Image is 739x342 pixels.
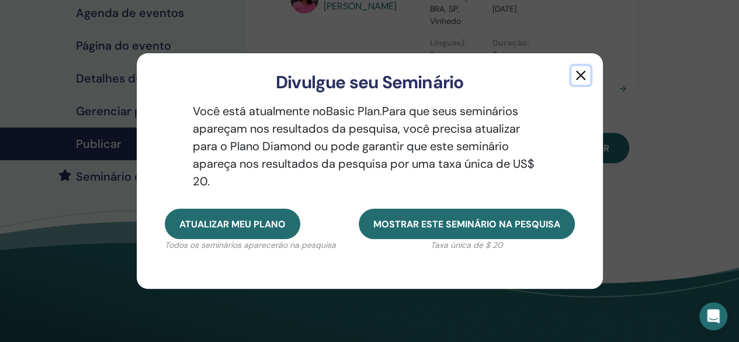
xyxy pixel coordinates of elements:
[373,218,560,230] span: Mostrar este seminário na pesquisa
[165,209,300,239] button: Atualizar meu plano
[359,209,575,239] button: Mostrar este seminário na pesquisa
[179,218,286,230] span: Atualizar meu plano
[165,239,336,251] p: Todos os seminários aparecerão na pesquisa
[699,302,727,330] div: Open Intercom Messenger
[165,102,575,190] p: Você está atualmente no Basic Plan. Para que seus seminários apareçam nos resultados da pesquisa,...
[359,239,575,251] p: Taxa única de $ 20
[155,72,584,93] h3: Divulgue seu Seminário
